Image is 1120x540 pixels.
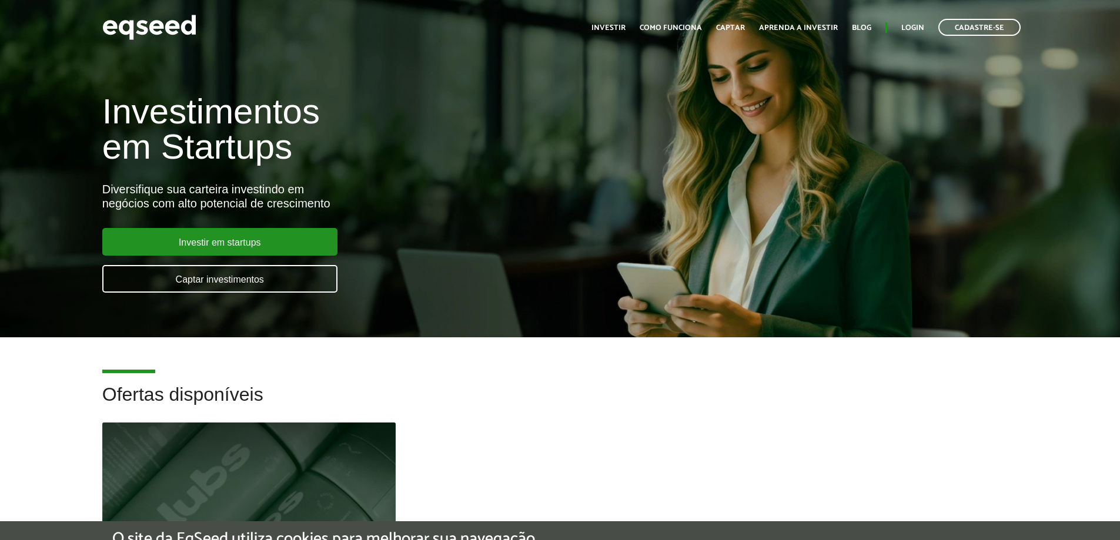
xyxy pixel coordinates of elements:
a: Investir [591,24,626,32]
a: Cadastre-se [938,19,1021,36]
a: Aprenda a investir [759,24,838,32]
a: Captar investimentos [102,265,337,293]
h2: Ofertas disponíveis [102,384,1018,422]
div: Diversifique sua carteira investindo em negócios com alto potencial de crescimento [102,182,645,210]
a: Como funciona [640,24,702,32]
a: Captar [716,24,745,32]
img: EqSeed [102,12,196,43]
a: Blog [852,24,871,32]
a: Login [901,24,924,32]
h1: Investimentos em Startups [102,94,645,165]
a: Investir em startups [102,228,337,256]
